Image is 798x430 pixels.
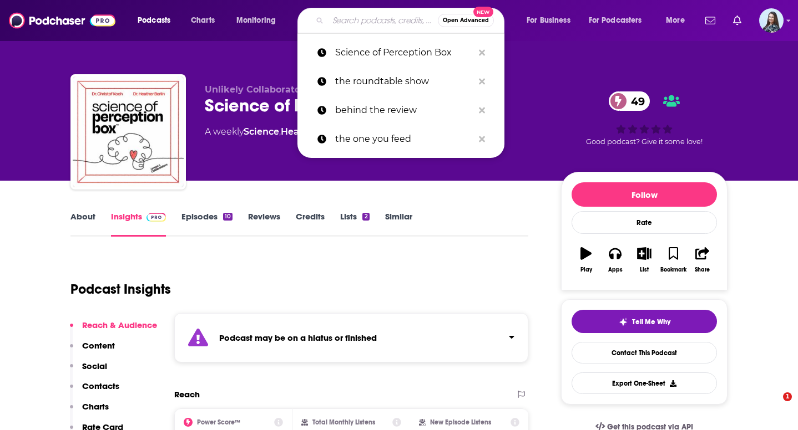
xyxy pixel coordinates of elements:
a: Show notifications dropdown [729,11,746,30]
a: Credits [296,211,325,237]
button: Open AdvancedNew [438,14,494,27]
iframe: Intercom live chat [760,392,787,419]
span: Open Advanced [443,18,489,23]
p: Reach & Audience [82,320,157,330]
img: tell me why sparkle [619,318,628,326]
button: Play [572,240,600,280]
button: open menu [582,12,658,29]
span: For Podcasters [589,13,642,28]
p: the roundtable show [335,67,473,96]
span: Charts [191,13,215,28]
span: Unlikely Collaborators [205,84,309,95]
button: Contacts [70,381,119,401]
button: List [630,240,659,280]
h2: Total Monthly Listens [312,418,375,426]
a: Show notifications dropdown [701,11,720,30]
span: New [473,7,493,17]
p: Social [82,361,107,371]
button: Apps [600,240,629,280]
button: open menu [229,12,290,29]
button: Show profile menu [759,8,784,33]
h2: Reach [174,389,200,400]
a: Episodes10 [181,211,233,237]
button: open menu [519,12,584,29]
button: Share [688,240,717,280]
img: Science of Perception Box [73,76,184,187]
a: Similar [385,211,412,237]
a: InsightsPodchaser Pro [111,211,166,237]
p: Charts [82,401,109,412]
a: Science [244,126,279,137]
strong: Podcast may be on a hiatus or finished [219,332,377,343]
a: Science of Perception Box [297,38,504,67]
div: Share [695,267,710,273]
span: 49 [620,91,650,111]
button: Content [70,340,115,361]
p: the one you feed [335,125,473,153]
button: Social [70,361,107,381]
div: Rate [572,211,717,234]
a: the roundtable show [297,67,504,96]
a: 49 [609,91,650,111]
span: Logged in as brookefortierpr [759,8,784,33]
h1: Podcast Insights [70,281,171,298]
a: behind the review [297,96,504,125]
div: Bookmark [660,267,686,273]
span: Monitoring [236,13,276,28]
div: Search podcasts, credits, & more... [308,8,515,33]
span: 1 [783,392,792,401]
h2: Power Score™ [197,418,240,426]
img: Podchaser - Follow, Share and Rate Podcasts [9,10,115,31]
a: Contact This Podcast [572,342,717,364]
a: About [70,211,95,237]
a: Reviews [248,211,280,237]
input: Search podcasts, credits, & more... [328,12,438,29]
img: Podchaser Pro [147,213,166,222]
a: the one you feed [297,125,504,153]
p: Contacts [82,381,119,391]
a: Charts [184,12,221,29]
a: Lists2 [340,211,369,237]
p: Science of Perception Box [335,38,473,67]
button: Reach & Audience [70,320,157,340]
div: List [640,267,649,273]
span: Good podcast? Give it some love! [586,137,703,146]
div: Play [580,267,592,273]
button: Export One-Sheet [572,372,717,394]
h2: New Episode Listens [430,418,491,426]
span: Podcasts [138,13,170,28]
a: Health [281,126,312,137]
div: 10 [223,213,233,221]
span: For Business [527,13,570,28]
span: , [279,126,281,137]
span: Tell Me Why [632,318,670,326]
span: More [666,13,685,28]
section: Click to expand status details [174,313,528,362]
button: Follow [572,182,717,207]
div: A weekly podcast [205,125,397,139]
button: Charts [70,401,109,422]
div: 49Good podcast? Give it some love! [561,84,728,153]
button: tell me why sparkleTell Me Why [572,310,717,333]
button: Bookmark [659,240,688,280]
p: Content [82,340,115,351]
button: open menu [130,12,185,29]
img: User Profile [759,8,784,33]
p: behind the review [335,96,473,125]
button: open menu [658,12,699,29]
div: 2 [362,213,369,221]
div: Apps [608,267,623,273]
